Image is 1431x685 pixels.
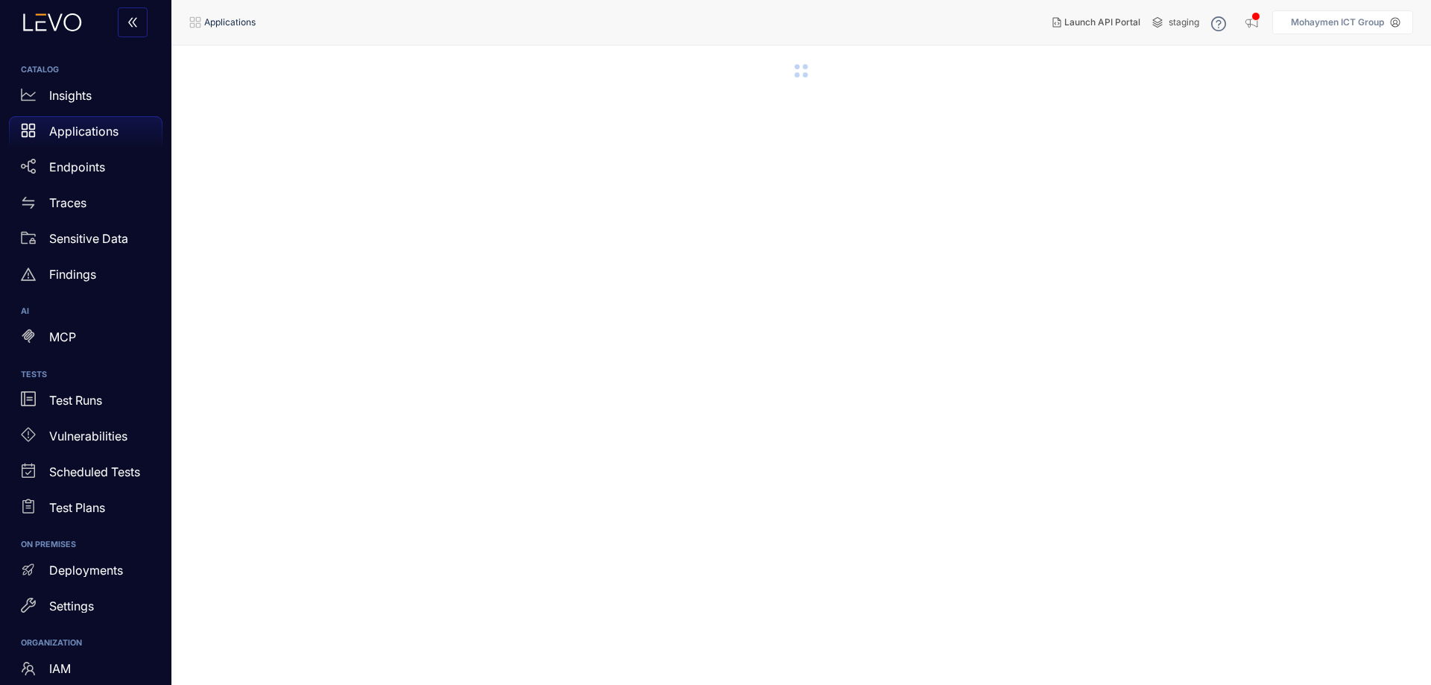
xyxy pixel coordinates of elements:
[49,160,105,174] p: Endpoints
[21,66,151,75] h6: CATALOG
[204,17,256,28] span: Applications
[21,639,151,648] h6: ORGANIZATION
[21,661,36,676] span: team
[9,259,162,295] a: Findings
[9,421,162,457] a: Vulnerabilities
[49,662,71,675] p: IAM
[9,152,162,188] a: Endpoints
[21,540,151,549] h6: ON PREMISES
[9,116,162,152] a: Applications
[49,564,123,577] p: Deployments
[21,307,151,316] h6: AI
[1040,10,1152,34] button: Launch API Portal
[9,323,162,359] a: MCP
[118,7,148,37] button: double-left
[1291,17,1384,28] p: Mohaymen ICT Group
[49,232,128,245] p: Sensitive Data
[9,188,162,224] a: Traces
[9,81,162,116] a: Insights
[49,268,96,281] p: Findings
[1064,17,1140,28] span: Launch API Portal
[127,16,139,30] span: double-left
[9,493,162,528] a: Test Plans
[49,429,127,443] p: Vulnerabilities
[9,385,162,421] a: Test Runs
[21,195,36,210] span: swap
[49,465,140,479] p: Scheduled Tests
[9,457,162,493] a: Scheduled Tests
[49,599,94,613] p: Settings
[49,89,92,102] p: Insights
[1169,17,1199,28] span: staging
[49,394,102,407] p: Test Runs
[49,330,76,344] p: MCP
[9,555,162,591] a: Deployments
[21,267,36,282] span: warning
[49,501,105,514] p: Test Plans
[9,224,162,259] a: Sensitive Data
[49,196,86,209] p: Traces
[21,370,151,379] h6: TESTS
[9,591,162,627] a: Settings
[49,124,119,138] p: Applications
